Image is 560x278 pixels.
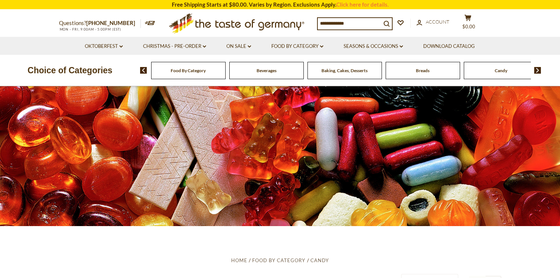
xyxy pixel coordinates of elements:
a: Food By Category [271,42,323,50]
a: Food By Category [252,257,305,263]
a: Christmas - PRE-ORDER [143,42,206,50]
button: $0.00 [457,14,479,33]
span: MON - FRI, 9:00AM - 5:00PM (EST) [59,27,122,31]
a: Food By Category [171,68,206,73]
a: Candy [495,68,507,73]
img: previous arrow [140,67,147,74]
a: Baking, Cakes, Desserts [321,68,368,73]
a: Download Catalog [423,42,475,50]
span: $0.00 [462,24,475,29]
a: Oktoberfest [85,42,123,50]
a: Candy [310,257,329,263]
a: Seasons & Occasions [344,42,403,50]
a: On Sale [226,42,251,50]
a: Home [231,257,247,263]
a: Account [417,18,449,26]
span: Account [426,19,449,25]
a: [PHONE_NUMBER] [86,20,135,26]
a: Click here for details. [336,1,389,8]
p: Questions? [59,18,141,28]
a: Breads [416,68,429,73]
a: Beverages [257,68,276,73]
img: next arrow [534,67,541,74]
